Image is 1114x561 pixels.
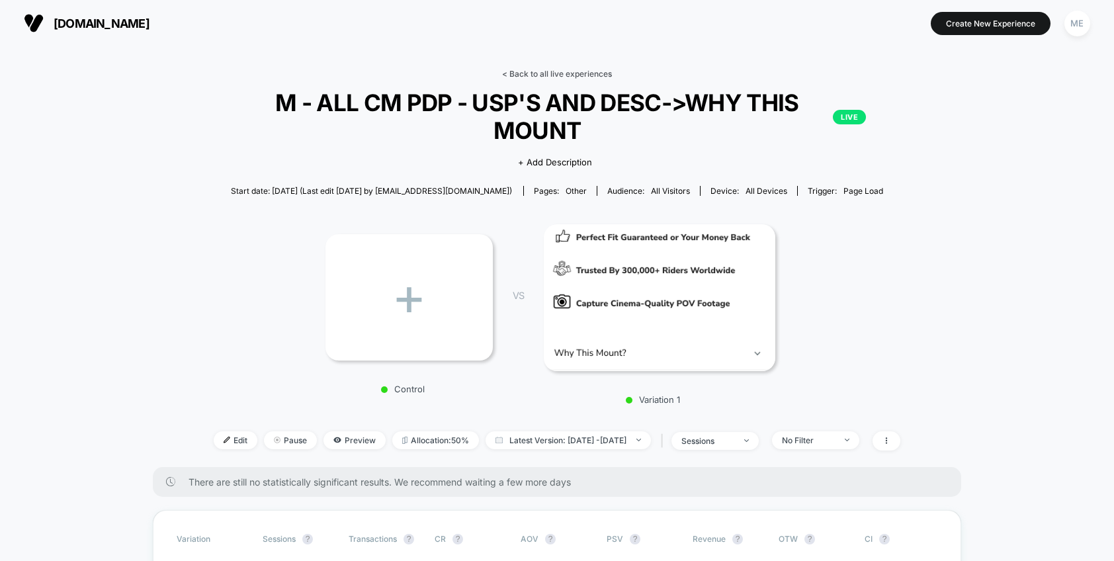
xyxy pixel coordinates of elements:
[607,186,690,196] div: Audience:
[274,437,280,443] img: end
[566,186,587,196] span: other
[486,431,651,449] span: Latest Version: [DATE] - [DATE]
[302,534,313,544] button: ?
[392,431,479,449] span: Allocation: 50%
[323,431,386,449] span: Preview
[248,89,866,144] span: M - ALL CM PDP - USP'S AND DESC->WHY THIS MOUNT
[782,435,835,445] div: No Filter
[534,186,587,196] div: Pages:
[263,534,296,544] span: Sessions
[658,431,671,451] span: |
[349,534,397,544] span: Transactions
[544,224,775,371] img: Variation 1 main
[20,13,153,34] button: [DOMAIN_NAME]
[833,110,866,124] p: LIVE
[607,534,623,544] span: PSV
[231,186,512,196] span: Start date: [DATE] (Last edit [DATE] by [EMAIL_ADDRESS][DOMAIN_NAME])
[808,186,883,196] div: Trigger:
[518,156,592,169] span: + Add Description
[537,394,769,405] p: Variation 1
[1064,11,1090,36] div: ME
[779,534,851,544] span: OTW
[521,534,538,544] span: AOV
[54,17,150,30] span: [DOMAIN_NAME]
[177,534,249,544] span: Variation
[402,437,407,444] img: rebalance
[843,186,883,196] span: Page Load
[545,534,556,544] button: ?
[681,436,734,446] div: sessions
[804,534,815,544] button: ?
[264,431,317,449] span: Pause
[630,534,640,544] button: ?
[744,439,749,442] img: end
[693,534,726,544] span: Revenue
[224,437,230,443] img: edit
[214,431,257,449] span: Edit
[845,439,849,441] img: end
[1060,10,1094,37] button: ME
[865,534,937,544] span: CI
[879,534,890,544] button: ?
[732,534,743,544] button: ?
[495,437,503,443] img: calendar
[24,13,44,33] img: Visually logo
[404,534,414,544] button: ?
[452,534,463,544] button: ?
[325,234,493,361] div: +
[319,384,486,394] p: Control
[700,186,797,196] span: Device:
[502,69,612,79] a: < Back to all live experiences
[651,186,690,196] span: All Visitors
[636,439,641,441] img: end
[513,290,523,301] span: VS
[746,186,787,196] span: all devices
[189,476,935,488] span: There are still no statistically significant results. We recommend waiting a few more days
[435,534,446,544] span: CR
[931,12,1050,35] button: Create New Experience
